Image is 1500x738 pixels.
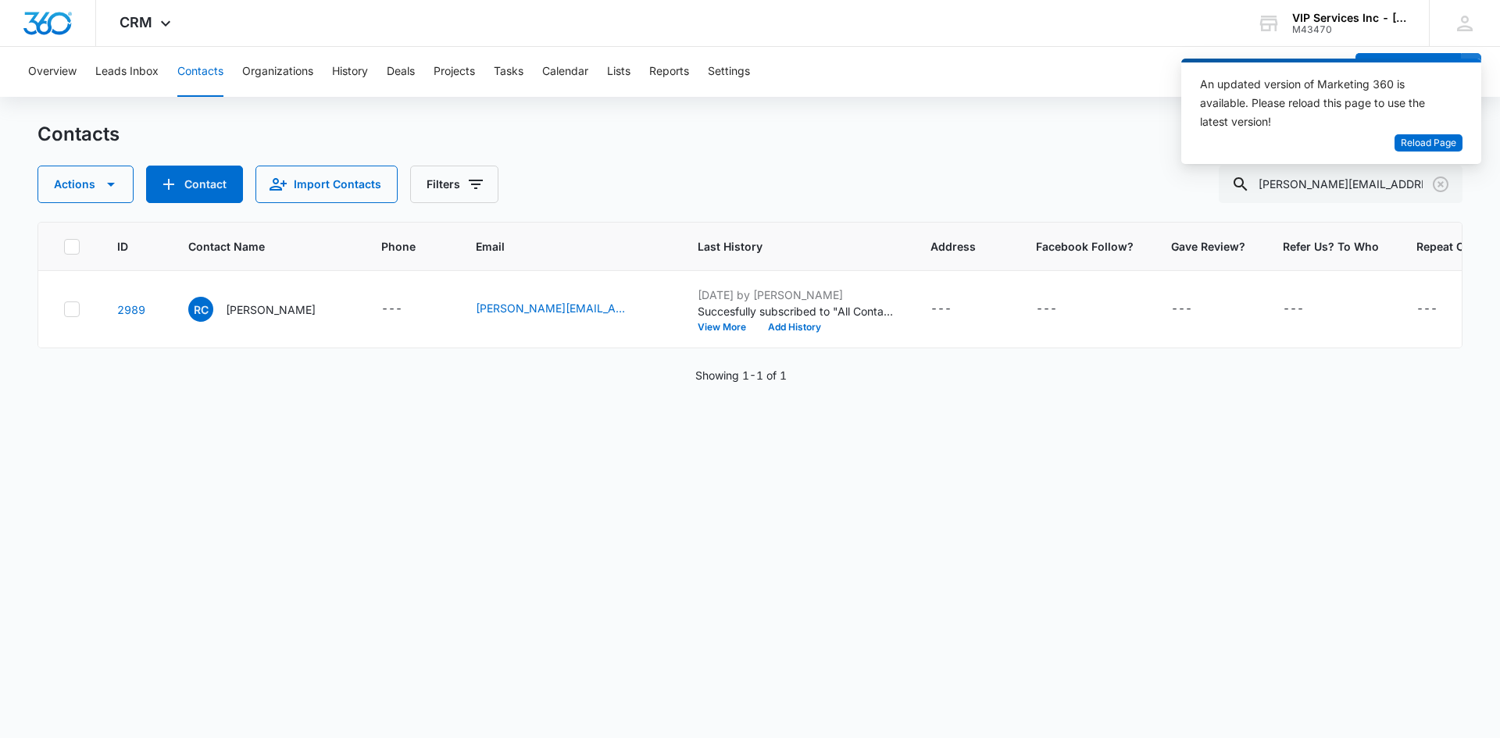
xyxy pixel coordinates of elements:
[476,300,660,319] div: Email - rebecca.campbell48.rc@gmail.com - Select to Edit Field
[381,238,416,255] span: Phone
[177,47,223,97] button: Contacts
[476,300,632,316] a: [PERSON_NAME][EMAIL_ADDRESS][DOMAIN_NAME]
[1171,300,1220,319] div: Gave Review? - - Select to Edit Field
[930,238,976,255] span: Address
[146,166,243,203] button: Add Contact
[494,47,523,97] button: Tasks
[698,323,757,332] button: View More
[1416,238,1494,255] span: Repeat Client?
[188,297,344,322] div: Contact Name - Rebecca Campbell - Select to Edit Field
[1428,172,1453,197] button: Clear
[698,287,893,303] p: [DATE] by [PERSON_NAME]
[1171,238,1245,255] span: Gave Review?
[757,323,832,332] button: Add History
[930,300,980,319] div: Address - - Select to Edit Field
[1416,300,1466,319] div: Repeat Client? - - Select to Edit Field
[387,47,415,97] button: Deals
[1292,12,1406,24] div: account name
[410,166,498,203] button: Filters
[120,14,152,30] span: CRM
[1292,24,1406,35] div: account id
[1401,136,1456,151] span: Reload Page
[37,166,134,203] button: Actions
[1283,300,1304,319] div: ---
[381,300,402,319] div: ---
[332,47,368,97] button: History
[28,47,77,97] button: Overview
[117,238,128,255] span: ID
[708,47,750,97] button: Settings
[95,47,159,97] button: Leads Inbox
[1283,238,1379,255] span: Refer Us? To Who
[242,47,313,97] button: Organizations
[649,47,689,97] button: Reports
[188,238,321,255] span: Contact Name
[1219,166,1462,203] input: Search Contacts
[117,303,145,316] a: Navigate to contact details page for Rebecca Campbell
[1036,238,1134,255] span: Facebook Follow?
[1355,53,1461,91] button: Add Contact
[1036,300,1085,319] div: Facebook Follow? - - Select to Edit Field
[1416,300,1437,319] div: ---
[381,300,430,319] div: Phone - - Select to Edit Field
[476,238,637,255] span: Email
[930,300,952,319] div: ---
[698,238,870,255] span: Last History
[1171,300,1192,319] div: ---
[1036,300,1057,319] div: ---
[607,47,630,97] button: Lists
[434,47,475,97] button: Projects
[255,166,398,203] button: Import Contacts
[1200,75,1444,131] div: An updated version of Marketing 360 is available. Please reload this page to use the latest version!
[1395,134,1462,152] button: Reload Page
[226,301,316,318] p: [PERSON_NAME]
[1283,300,1332,319] div: Refer Us? To Who - - Select to Edit Field
[188,297,213,322] span: RC
[542,47,588,97] button: Calendar
[37,123,120,146] h1: Contacts
[695,367,787,383] p: Showing 1-1 of 1
[698,303,893,319] p: Succesfully subscribed to "All Contacts".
